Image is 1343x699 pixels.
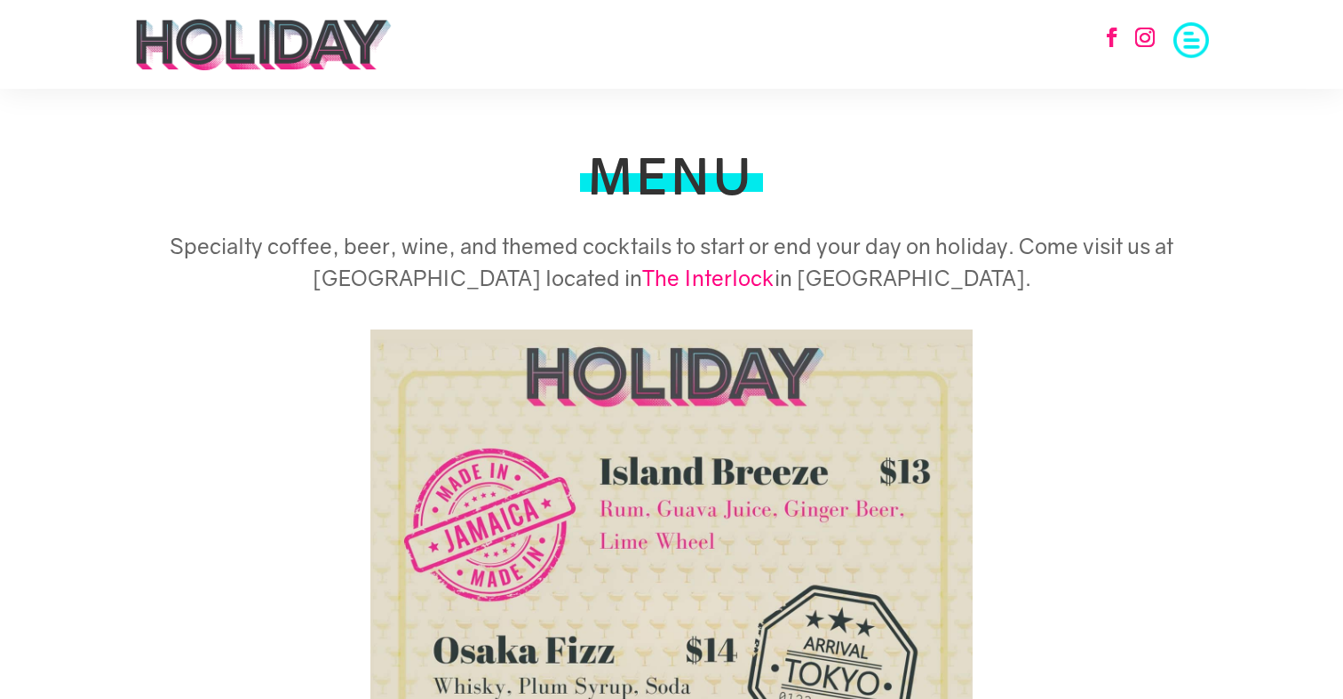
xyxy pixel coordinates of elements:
[1125,18,1164,57] a: Follow on Instagram
[588,151,755,210] h1: MENU
[134,18,393,71] img: holiday-logo-black
[1093,18,1132,57] a: Follow on Facebook
[642,265,775,290] a: The Interlock
[134,230,1209,303] h5: Specialty coffee, beer, wine, and themed cocktails to start or end your day on holiday. Come visi...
